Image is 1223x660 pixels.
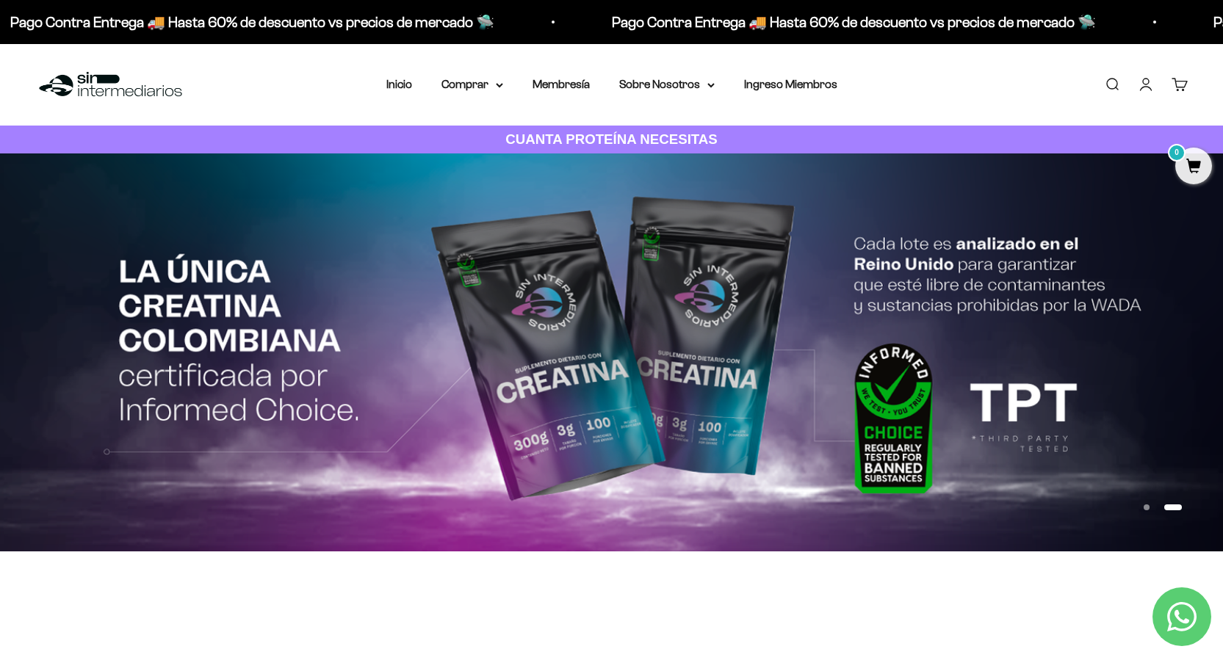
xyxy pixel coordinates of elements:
[386,78,412,90] a: Inicio
[608,10,1092,34] p: Pago Contra Entrega 🚚 Hasta 60% de descuento vs precios de mercado 🛸
[619,75,715,94] summary: Sobre Nosotros
[533,78,590,90] a: Membresía
[1168,144,1186,162] mark: 0
[1175,159,1212,175] a: 0
[441,75,503,94] summary: Comprar
[744,78,837,90] a: Ingreso Miembros
[7,10,491,34] p: Pago Contra Entrega 🚚 Hasta 60% de descuento vs precios de mercado 🛸
[505,131,718,147] strong: CUANTA PROTEÍNA NECESITAS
